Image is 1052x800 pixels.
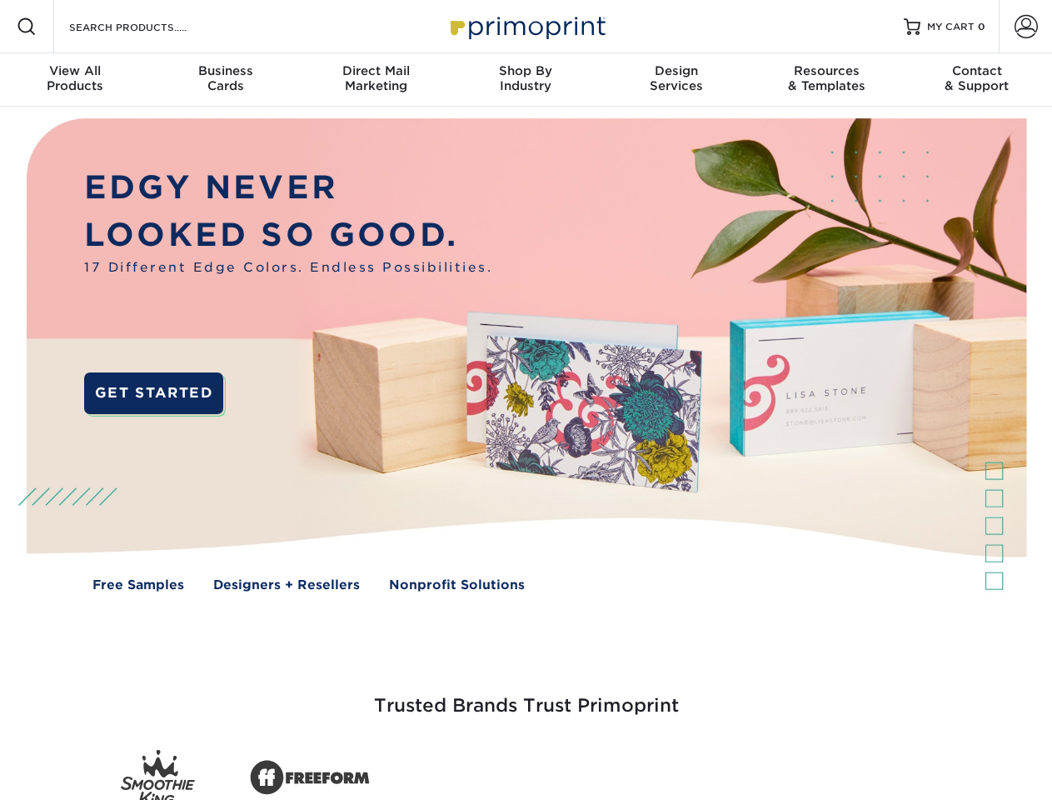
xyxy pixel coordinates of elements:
[902,63,1052,78] span: Contact
[213,576,360,595] a: Designers + Resellers
[39,655,1014,737] h3: Trusted Brands Trust Primoprint
[451,53,601,107] a: Shop ByIndustry
[751,63,901,78] span: Resources
[902,63,1052,93] div: & Support
[84,212,492,259] p: LOOKED SO GOOD.
[443,8,610,44] img: Primoprint
[900,777,900,778] img: Goodwill
[301,53,451,107] a: Direct MailMarketing
[751,63,901,93] div: & Templates
[751,53,901,107] a: Resources& Templates
[389,576,525,595] a: Nonprofit Solutions
[451,63,601,93] div: Industry
[84,372,223,414] a: GET STARTED
[150,63,300,78] span: Business
[902,53,1052,107] a: Contact& Support
[84,258,492,277] span: 17 Different Edge Colors. Endless Possibilities.
[67,17,230,37] input: SEARCH PRODUCTS.....
[84,164,492,212] p: EDGY NEVER
[301,63,451,78] span: Direct Mail
[978,21,985,32] span: 0
[601,63,751,78] span: Design
[741,777,742,778] img: Amazon
[601,63,751,93] div: Services
[150,53,300,107] a: BusinessCards
[451,63,601,78] span: Shop By
[301,63,451,93] div: Marketing
[150,63,300,93] div: Cards
[425,777,426,778] img: Google
[927,20,975,34] span: MY CART
[92,576,184,595] a: Free Samples
[601,53,751,107] a: DesignServices
[583,777,584,778] img: Mini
